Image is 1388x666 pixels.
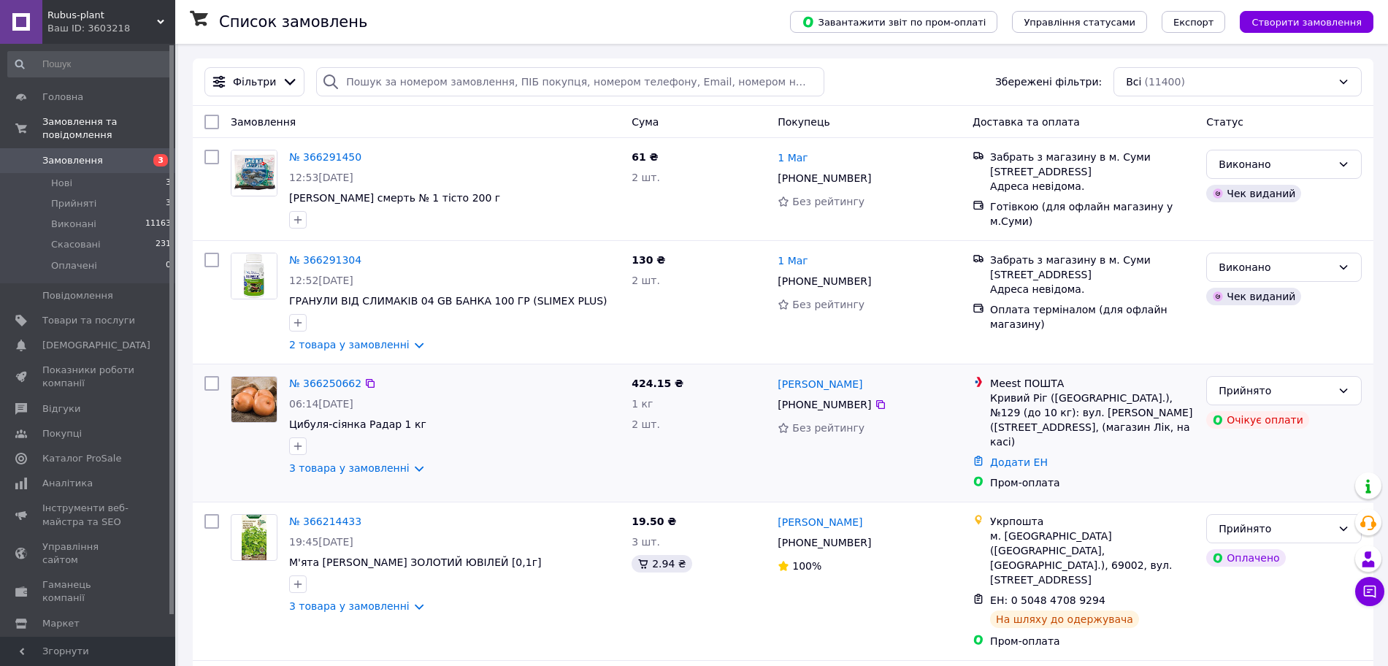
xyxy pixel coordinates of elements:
input: Пошук [7,51,172,77]
div: [PHONE_NUMBER] [775,532,874,553]
div: Meest ПОШТА [990,376,1195,391]
button: Управління статусами [1012,11,1147,33]
a: Фото товару [231,376,277,423]
span: Товари та послуги [42,314,135,327]
div: Адреса невідома. [990,282,1195,296]
span: Аналітика [42,477,93,490]
div: Очікує оплати [1206,411,1309,429]
span: М'ята [PERSON_NAME] ЗОЛОТИЙ ЮВІЛЕЙ [0,1г] [289,556,541,568]
span: 19.50 ₴ [632,516,676,527]
span: 2 шт. [632,172,660,183]
span: Нові [51,177,72,190]
h1: Список замовлень [219,13,367,31]
a: 1 Маг [778,150,808,165]
span: [DEMOGRAPHIC_DATA] [42,339,150,352]
a: 3 товара у замовленні [289,462,410,474]
span: Створити замовлення [1251,17,1362,28]
span: Прийняті [51,197,96,210]
div: Забрать з магазину в м. Суми [STREET_ADDRESS] [990,150,1195,179]
a: Фото товару [231,514,277,561]
button: Завантажити звіт по пром-оплаті [790,11,997,33]
span: Інструменти веб-майстра та SEO [42,502,135,528]
span: 0 [166,259,171,272]
span: 130 ₴ [632,254,665,266]
span: Оплачені [51,259,97,272]
div: м. [GEOGRAPHIC_DATA] ([GEOGRAPHIC_DATA], [GEOGRAPHIC_DATA].), 69002, вул. [STREET_ADDRESS] [990,529,1195,587]
span: Експорт [1173,17,1214,28]
div: Готівкою (для офлайн магазину у м.Суми) [990,199,1195,229]
div: [PHONE_NUMBER] [775,168,874,188]
span: 12:52[DATE] [289,275,353,286]
img: Фото товару [231,150,277,196]
span: 231 [156,238,171,251]
a: 1 Маг [778,253,808,268]
span: Замовлення [231,116,296,128]
a: 2 товара у замовленні [289,339,410,351]
a: [PERSON_NAME] [778,515,862,529]
div: Виконано [1219,156,1332,172]
img: Фото товару [231,253,277,299]
span: Без рейтингу [792,422,864,434]
a: ГРАНУЛИ ВІД СЛИМАКІВ 04 GB БАНКА 100 ГР (SLIMEX PLUS) [289,295,607,307]
span: Маркет [42,617,80,630]
a: [PERSON_NAME] смерть № 1 тісто 200 г [289,192,500,204]
span: Замовлення та повідомлення [42,115,175,142]
span: Збережені фільтри: [995,74,1102,89]
span: Показники роботи компанії [42,364,135,390]
div: Чек виданий [1206,288,1301,305]
span: Статус [1206,116,1243,128]
span: Каталог ProSale [42,452,121,465]
span: Гаманець компанії [42,578,135,605]
a: Цибуля-сіянка Радар 1 кг [289,418,426,430]
div: Адреса невідома. [990,179,1195,194]
span: Всі [1126,74,1141,89]
span: Покупець [778,116,829,128]
span: Головна [42,91,83,104]
a: № 366214433 [289,516,361,527]
img: Фото товару [231,377,277,422]
span: 1 кг [632,398,653,410]
div: Забрать з магазину в м. Суми [STREET_ADDRESS] [990,253,1195,282]
button: Чат з покупцем [1355,577,1384,606]
span: 424.15 ₴ [632,378,683,389]
button: Експорт [1162,11,1226,33]
a: № 366291304 [289,254,361,266]
span: Управління сайтом [42,540,135,567]
span: Cума [632,116,659,128]
a: № 366250662 [289,378,361,389]
div: Прийнято [1219,383,1332,399]
a: Додати ЕН [990,456,1048,468]
span: Скасовані [51,238,101,251]
span: Фільтри [233,74,276,89]
span: 2 шт. [632,275,660,286]
div: Виконано [1219,259,1332,275]
div: [PHONE_NUMBER] [775,394,874,415]
div: Оплачено [1206,549,1285,567]
span: Без рейтингу [792,196,864,207]
span: 06:14[DATE] [289,398,353,410]
span: Управління статусами [1024,17,1135,28]
span: 19:45[DATE] [289,536,353,548]
div: Прийнято [1219,521,1332,537]
div: Ваш ID: 3603218 [47,22,175,35]
div: 2.94 ₴ [632,555,691,573]
div: Укрпошта [990,514,1195,529]
span: (11400) [1144,76,1184,88]
span: 11163 [145,218,171,231]
span: Rubus-plant [47,9,157,22]
div: [PHONE_NUMBER] [775,271,874,291]
span: 3 [166,177,171,190]
div: Кривий Ріг ([GEOGRAPHIC_DATA].), №129 (до 10 кг): вул. [PERSON_NAME] ([STREET_ADDRESS], (магазин ... [990,391,1195,449]
span: Доставка та оплата [973,116,1080,128]
span: Виконані [51,218,96,231]
span: ЕН: 0 5048 4708 9294 [990,594,1105,606]
div: Оплата терміналом (для офлайн магазину) [990,302,1195,332]
span: Покупці [42,427,82,440]
span: Без рейтингу [792,299,864,310]
a: Створити замовлення [1225,15,1373,27]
